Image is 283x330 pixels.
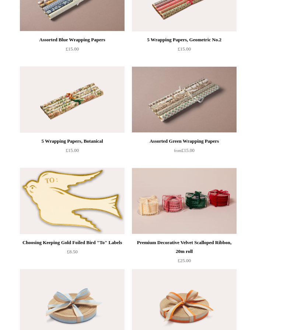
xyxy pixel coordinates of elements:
[20,168,125,234] a: Choosing Keeping Gold Foiled Bird "To" Labels Choosing Keeping Gold Foiled Bird "To" Labels
[20,168,125,234] img: Choosing Keeping Gold Foiled Bird "To" Labels
[20,66,125,133] a: 5 Wrapping Papers, Botanical 5 Wrapping Papers, Botanical
[22,35,123,44] div: Assorted Blue Wrapping Papers
[132,137,237,167] a: Assorted Green Wrapping Papers from£15.00
[66,147,79,153] span: £15.00
[66,46,79,52] span: £15.00
[178,46,191,52] span: £15.00
[20,35,125,66] a: Assorted Blue Wrapping Papers £15.00
[134,137,235,146] div: Assorted Green Wrapping Papers
[20,66,125,133] img: 5 Wrapping Papers, Botanical
[20,238,125,268] a: Choosing Keeping Gold Foiled Bird "To" Labels £8.50
[174,149,181,153] span: from
[132,35,237,66] a: 5 Wrapping Papers, Geometric No.2 £15.00
[132,238,237,268] a: Premium Decorative Velvet Scalloped Ribbon, 20m roll £25.00
[132,66,237,133] img: Assorted Green Wrapping Papers
[20,137,125,167] a: 5 Wrapping Papers, Botanical £15.00
[174,147,195,153] span: £15.00
[132,168,237,234] img: Premium Decorative Velvet Scalloped Ribbon, 20m roll
[134,238,235,256] div: Premium Decorative Velvet Scalloped Ribbon, 20m roll
[134,35,235,44] div: 5 Wrapping Papers, Geometric No.2
[22,137,123,146] div: 5 Wrapping Papers, Botanical
[132,66,237,133] a: Assorted Green Wrapping Papers Assorted Green Wrapping Papers
[22,238,123,247] div: Choosing Keeping Gold Foiled Bird "To" Labels
[67,249,77,254] span: £8.50
[132,168,237,234] a: Premium Decorative Velvet Scalloped Ribbon, 20m roll Premium Decorative Velvet Scalloped Ribbon, ...
[178,258,191,263] span: £25.00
